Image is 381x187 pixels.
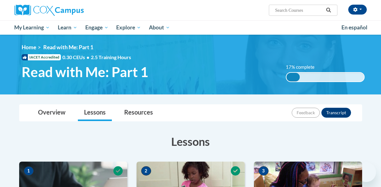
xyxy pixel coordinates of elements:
[32,105,72,121] a: Overview
[19,134,362,149] h3: Lessons
[149,24,170,31] span: About
[116,24,141,31] span: Explore
[141,166,151,176] span: 2
[286,73,300,81] div: 17% complete
[24,166,34,176] span: 1
[10,20,371,35] div: Main menu
[14,24,50,31] span: My Learning
[15,5,84,16] img: Cox Campus
[356,162,376,182] iframe: Button to launch messaging window
[286,64,321,71] label: 17% complete
[43,44,93,50] span: Read with Me: Part 1
[274,7,324,14] input: Search Courses
[22,44,36,50] a: Home
[91,54,131,60] span: 2.5 Training Hours
[292,108,320,118] button: Feedback
[348,5,367,15] button: Account Settings
[81,20,112,35] a: Engage
[22,54,61,60] span: IACET Accredited
[324,7,333,14] button: Search
[112,20,145,35] a: Explore
[87,54,89,60] span: •
[22,64,148,80] span: Read with Me: Part 1
[341,24,367,31] span: En español
[58,24,77,31] span: Learn
[145,20,174,35] a: About
[259,166,269,176] span: 3
[321,108,351,118] button: Transcript
[118,105,159,121] a: Resources
[78,105,112,121] a: Lessons
[337,21,371,34] a: En español
[15,5,126,16] a: Cox Campus
[54,20,81,35] a: Learn
[11,20,54,35] a: My Learning
[62,54,91,61] span: 0.30 CEUs
[85,24,108,31] span: Engage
